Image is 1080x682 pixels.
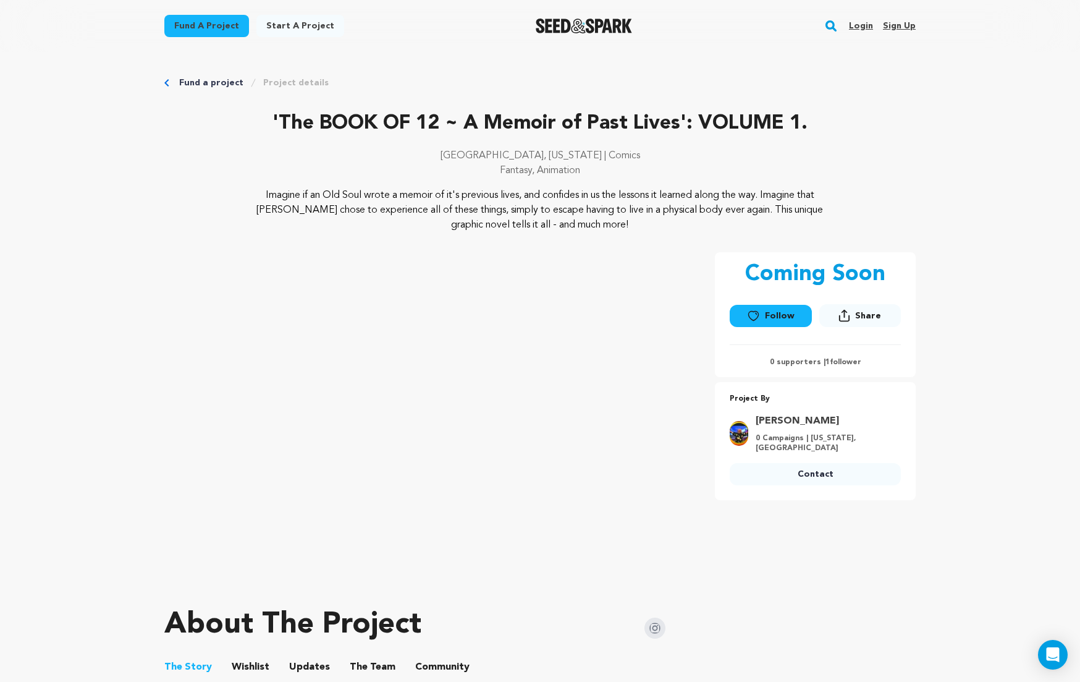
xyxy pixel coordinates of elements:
[164,15,249,37] a: Fund a project
[756,414,893,428] a: Goto Tony White profile
[536,19,633,33] img: Seed&Spark Logo Dark Mode
[536,19,633,33] a: Seed&Spark Homepage
[179,77,243,89] a: Fund a project
[730,392,901,406] p: Project By
[240,188,841,232] p: Imagine if an Old Soul wrote a memoir of it's previous lives, and confides in us the lessons it l...
[164,660,212,675] span: Story
[350,660,395,675] span: Team
[730,463,901,485] a: Contact
[825,359,830,366] span: 1
[819,304,901,332] span: Share
[730,421,748,446] img: bd432736ce30c2de.jpg
[730,305,811,327] a: Follow
[263,77,329,89] a: Project details
[730,357,901,367] p: 0 supporters | follower
[164,148,916,163] p: [GEOGRAPHIC_DATA], [US_STATE] | Comics
[855,310,881,322] span: Share
[415,660,470,675] span: Community
[164,610,421,640] h1: About The Project
[745,262,885,287] p: Coming Soon
[1038,640,1068,670] div: Open Intercom Messenger
[232,660,269,675] span: Wishlist
[256,15,344,37] a: Start a project
[819,304,901,327] button: Share
[289,660,330,675] span: Updates
[164,163,916,178] p: Fantasy, Animation
[164,77,916,89] div: Breadcrumb
[164,109,916,139] p: 'The BOOK OF 12 ~ A Memoir of Past Lives': VOLUME 1.
[849,16,873,36] a: Login
[756,433,893,453] p: 0 Campaigns | [US_STATE], [GEOGRAPHIC_DATA]
[164,660,182,675] span: The
[644,618,665,639] img: Seed&Spark Instagram Icon
[350,660,368,675] span: The
[883,16,916,36] a: Sign up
